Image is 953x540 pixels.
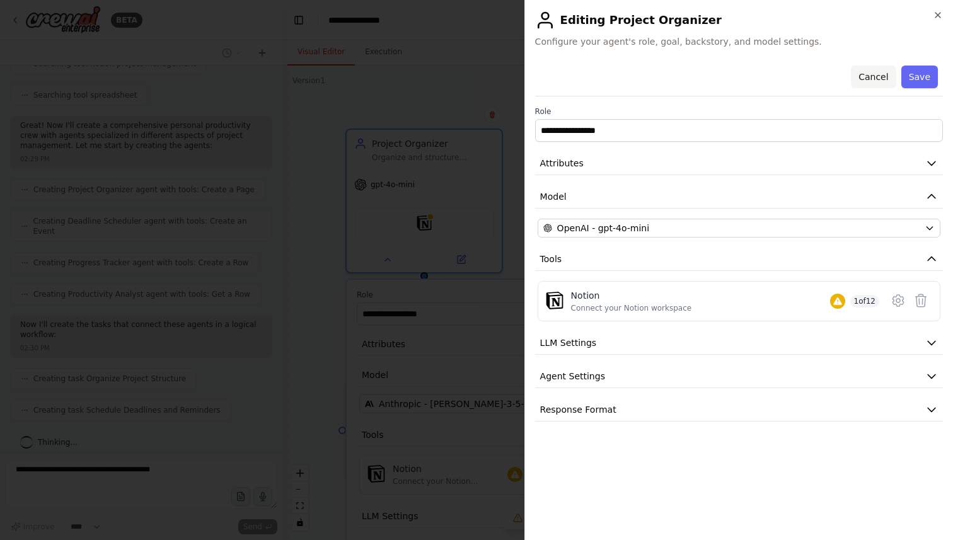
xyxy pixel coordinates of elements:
[535,248,943,271] button: Tools
[850,295,880,307] span: 1 of 12
[901,66,938,88] button: Save
[535,365,943,388] button: Agent Settings
[535,152,943,175] button: Attributes
[540,157,584,169] span: Attributes
[571,303,692,313] div: Connect your Notion workspace
[535,35,943,48] span: Configure your agent's role, goal, backstory, and model settings.
[538,219,940,238] button: OpenAI - gpt-4o-mini
[910,289,932,312] button: Delete tool
[535,106,943,117] label: Role
[540,336,597,349] span: LLM Settings
[851,66,896,88] button: Cancel
[540,190,567,203] span: Model
[540,370,605,382] span: Agent Settings
[535,398,943,422] button: Response Format
[887,289,910,312] button: Configure tool
[546,292,563,309] img: Notion
[540,403,616,416] span: Response Format
[535,10,943,30] h2: Editing Project Organizer
[571,289,692,302] div: Notion
[557,222,649,234] span: OpenAI - gpt-4o-mini
[540,253,562,265] span: Tools
[535,185,943,209] button: Model
[535,331,943,355] button: LLM Settings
